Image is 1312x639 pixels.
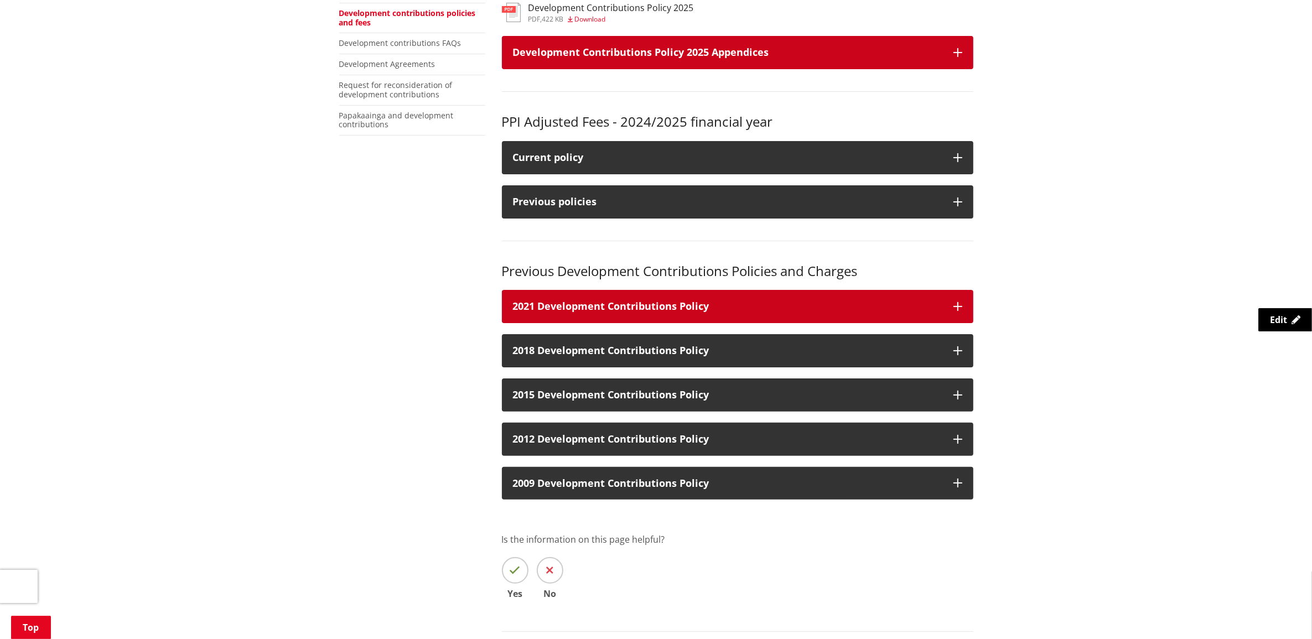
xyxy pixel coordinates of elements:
button: Previous policies [502,185,973,219]
h3: Development Contributions Policy 2025 [528,3,694,13]
a: Edit [1258,308,1312,331]
img: document-pdf.svg [502,3,521,22]
a: Development contributions FAQs [339,38,461,48]
span: 422 KB [542,14,564,24]
p: Is the information on this page helpful? [502,533,973,546]
a: Development Contributions Policy 2025 pdf,422 KB Download [502,3,694,23]
button: 2021 Development Contributions Policy [502,290,973,323]
a: Development contributions policies and fees [339,8,476,28]
h3: 2018 Development Contributions Policy [513,345,942,356]
span: pdf [528,14,541,24]
h3: Previous Development Contributions Policies and Charges [502,263,973,279]
span: Edit [1270,314,1287,326]
button: Current policy [502,141,973,174]
button: 2009 Development Contributions Policy [502,467,973,500]
div: , [528,16,694,23]
h3: PPI Adjusted Fees - 2024/2025 financial year [502,114,973,130]
a: Top [11,616,51,639]
h3: 2012 Development Contributions Policy [513,434,942,445]
button: Development Contributions Policy 2025 Appendices [502,36,973,69]
div: Previous policies [513,196,942,207]
h3: 2021 Development Contributions Policy [513,301,942,312]
button: 2015 Development Contributions Policy [502,378,973,412]
a: Papakaainga and development contributions [339,110,454,130]
span: No [537,589,563,598]
div: Current policy [513,152,942,163]
a: Request for reconsideration of development contributions [339,80,453,100]
h3: 2015 Development Contributions Policy [513,389,942,401]
span: Download [575,14,606,24]
iframe: Messenger Launcher [1261,593,1301,632]
span: Yes [502,589,528,598]
h3: Development Contributions Policy 2025 Appendices [513,47,942,58]
button: 2018 Development Contributions Policy [502,334,973,367]
button: 2012 Development Contributions Policy [502,423,973,456]
h3: 2009 Development Contributions Policy [513,478,942,489]
a: Development Agreements [339,59,435,69]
